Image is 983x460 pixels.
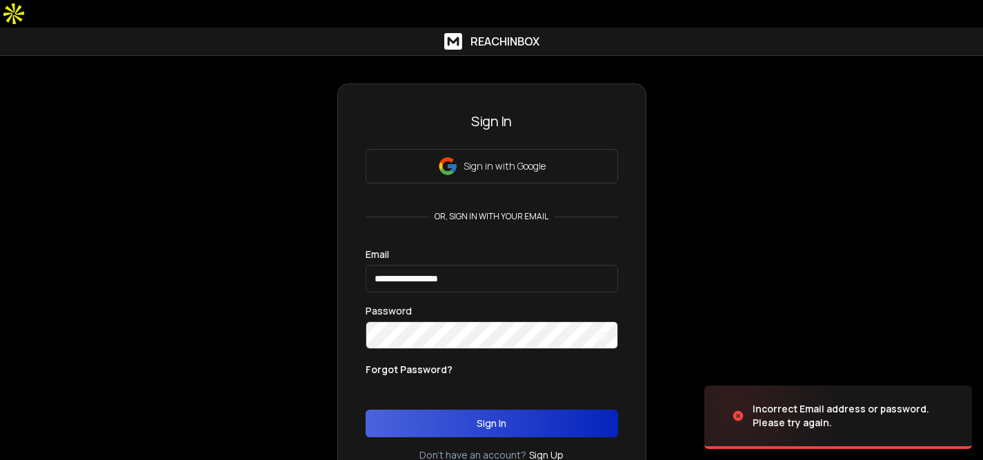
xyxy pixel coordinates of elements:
[704,379,842,453] img: image
[366,250,389,259] label: Email
[366,306,412,316] label: Password
[366,149,618,183] button: Sign in with Google
[470,33,539,50] h1: ReachInbox
[464,159,546,173] p: Sign in with Google
[366,410,618,437] button: Sign In
[366,363,453,377] p: Forgot Password?
[429,211,554,222] p: or, sign in with your email
[753,402,955,430] div: Incorrect Email address or password. Please try again.
[366,112,618,131] h3: Sign In
[444,33,539,50] a: ReachInbox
